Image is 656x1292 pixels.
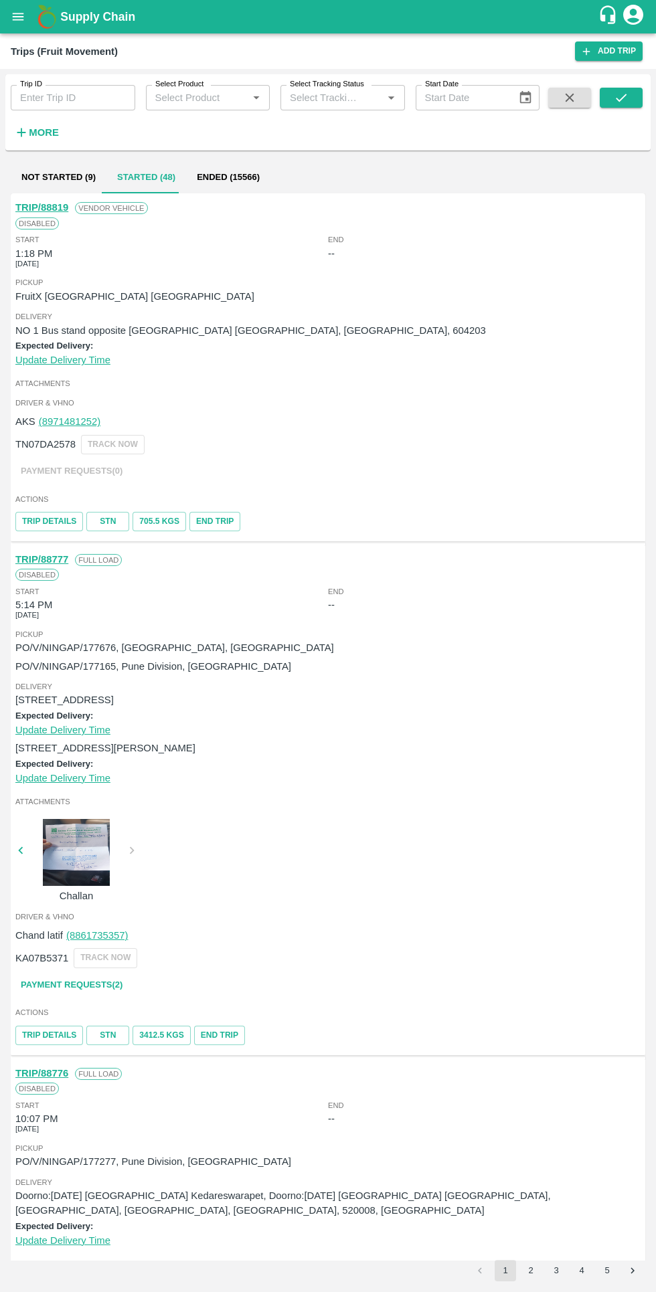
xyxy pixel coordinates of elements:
[598,5,621,29] div: customer-support
[15,512,83,531] a: Trip Details
[15,234,39,246] span: Start
[15,773,110,783] a: Update Delivery Time
[328,597,335,612] div: --
[15,1026,83,1045] a: Trip Details
[546,1260,567,1281] button: Go to page 3
[15,569,59,581] span: Disabled
[15,725,110,735] a: Update Delivery Time
[575,41,643,61] a: Add Trip
[15,1188,641,1218] p: Doorno:[DATE] [GEOGRAPHIC_DATA] Kedareswarapet, Doorno:[DATE] [GEOGRAPHIC_DATA] [GEOGRAPHIC_DATA]...
[33,3,60,30] img: logo
[513,85,538,110] button: Choose date
[571,1260,592,1281] button: Go to page 4
[495,1260,516,1281] button: page 1
[15,341,93,351] label: Expected Delivery:
[11,121,62,144] button: More
[3,1,33,32] button: open drawer
[11,85,135,110] input: Enter Trip ID
[621,3,645,31] div: account of current user
[150,89,244,106] input: Select Product
[11,43,118,60] div: Trips (Fruit Movement)
[15,796,641,808] span: Attachments
[15,659,641,674] p: PO/V/NINGAP/177165, Pune Division, [GEOGRAPHIC_DATA]
[15,1068,68,1079] a: TRIP/88776
[15,1123,39,1135] span: [DATE]
[15,1221,93,1231] label: Expected Delivery:
[15,416,35,427] span: AKS
[66,930,128,941] a: (8861735357)
[15,1142,641,1154] span: Pickup
[15,759,93,769] label: Expected Delivery:
[189,512,240,531] button: Tracking Url
[328,1111,335,1126] div: --
[248,89,265,106] button: Open
[520,1260,542,1281] button: Go to page 2
[596,1260,618,1281] button: Go to page 5
[15,974,128,997] a: Payment Requests(2)
[15,711,93,721] label: Expected Delivery:
[382,89,400,106] button: Open
[15,397,641,409] span: Driver & VHNo
[15,323,641,338] p: NO 1 Bus stand opposite [GEOGRAPHIC_DATA] [GEOGRAPHIC_DATA], [GEOGRAPHIC_DATA], 604203
[15,554,68,565] a: TRIP/88777
[15,493,641,505] span: Actions
[39,416,100,427] a: (8971481252)
[15,609,39,621] span: [DATE]
[15,640,641,655] p: PO/V/NINGAP/177676, [GEOGRAPHIC_DATA], [GEOGRAPHIC_DATA]
[133,1026,190,1045] button: 3412.5 Kgs
[328,1099,344,1111] span: End
[15,355,110,365] a: Update Delivery Time
[75,1068,122,1080] span: Full Load
[425,79,459,90] label: Start Date
[15,310,641,322] span: Delivery
[15,258,39,270] span: [DATE]
[15,911,641,923] span: Driver & VHNo
[15,1083,59,1095] span: Disabled
[15,1235,110,1246] a: Update Delivery Time
[15,202,68,213] a: TRIP/88819
[328,246,335,261] div: --
[416,85,507,110] input: Start Date
[15,628,641,640] span: Pickup
[15,597,52,612] div: 5:14 PM
[290,79,364,90] label: Select Tracking Status
[75,202,147,214] span: Vendor Vehicle
[29,127,59,138] strong: More
[15,246,52,261] div: 1:18 PM
[75,554,122,566] span: Full Load
[15,1006,641,1018] span: Actions
[26,889,127,903] p: Challan
[622,1260,643,1281] button: Go to next page
[15,680,641,693] span: Delivery
[15,1111,58,1126] div: 10:07 PM
[194,1026,245,1045] button: Tracking Url
[11,161,106,193] button: Not Started (9)
[15,693,641,707] p: [STREET_ADDRESS]
[15,217,59,229] span: Disabled
[15,1258,641,1270] span: Attachments
[15,1154,641,1169] p: PO/V/NINGAP/177277, Pune Division, [GEOGRAPHIC_DATA]
[15,276,641,288] span: Pickup
[328,234,344,246] span: End
[15,289,641,304] p: FruitX [GEOGRAPHIC_DATA] [GEOGRAPHIC_DATA]
[106,161,186,193] button: Started (48)
[284,89,361,106] input: Select Tracking Status
[15,377,641,389] span: Attachments
[86,1026,129,1045] a: STN
[186,161,270,193] button: Ended (15566)
[328,585,344,597] span: End
[20,79,42,90] label: Trip ID
[86,512,129,531] a: STN
[60,10,135,23] b: Supply Chain
[15,585,39,597] span: Start
[15,930,63,941] span: Chand latif
[467,1260,645,1281] nav: pagination navigation
[15,741,641,755] p: [STREET_ADDRESS][PERSON_NAME]
[15,1176,641,1188] span: Delivery
[155,79,203,90] label: Select Product
[15,1099,39,1111] span: Start
[15,437,76,452] p: TN07DA2578
[133,512,186,531] button: 705.5 Kgs
[60,7,598,26] a: Supply Chain
[15,951,68,965] p: KA07B5371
